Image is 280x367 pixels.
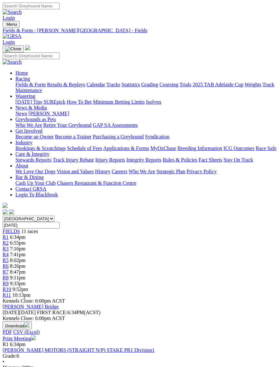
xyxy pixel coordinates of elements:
a: News [15,111,27,116]
a: Industry [15,140,32,145]
a: Breeding Information [177,146,222,151]
a: [PERSON_NAME] MOTORS (STRAIGHT N/P) STAKE PR1 Division1 [3,347,155,353]
a: Who We Are [15,122,42,128]
span: R7 [3,269,9,275]
input: Search [3,3,59,9]
img: facebook.svg [3,209,8,214]
a: Contact GRSA [15,186,46,192]
div: Wagering [15,99,277,105]
a: Login [3,15,15,21]
span: 7:16pm [10,246,26,251]
div: About [15,169,277,174]
a: CSV (Excel) [13,329,40,335]
a: Minimum Betting Limits [93,99,145,105]
a: Bar & Dining [15,174,44,180]
div: Bar & Dining [15,180,277,186]
a: MyOzChase [150,146,176,151]
a: Applications & Forms [103,146,149,151]
span: 11 races [21,229,38,234]
span: 6:34pm [10,342,26,347]
img: logo-grsa-white.png [3,203,8,208]
a: Careers [112,169,127,174]
a: FIELDS [3,229,20,234]
span: [DATE] [3,310,19,315]
a: Care & Integrity [15,151,50,157]
a: Race Safe [256,146,276,151]
a: R9 [3,281,9,286]
span: 9:33pm [10,281,26,286]
div: Download [3,329,277,335]
button: Download [3,321,32,329]
a: [PERSON_NAME] [28,111,69,116]
span: 6:34PM(ACST) [37,310,101,315]
a: [PERSON_NAME] Bridge [3,304,59,309]
a: Syndication [145,134,169,139]
div: Greyhounds as Pets [15,122,277,128]
a: R5 [3,258,9,263]
a: Print Meeting [3,336,36,341]
a: GAP SA Assessments [93,122,138,128]
span: R8 [3,275,9,280]
a: Wagering [15,93,35,99]
input: Search [3,52,59,59]
a: News & Media [15,105,47,110]
a: We Love Our Dogs [15,169,55,174]
img: Search [3,59,22,65]
a: Bookings & Scratchings [15,146,66,151]
span: 9:52pm [13,287,28,292]
a: Coursing [159,82,178,87]
img: Close [5,46,21,52]
span: Grade: [3,353,17,359]
span: • [3,359,5,364]
img: Search [3,9,22,15]
span: 9:11pm [10,275,25,280]
a: How To Bet [67,99,92,105]
input: Select date [3,222,59,229]
a: SUREpick [43,99,65,105]
div: Industry [15,146,277,151]
a: Privacy Policy [186,169,217,174]
span: 8:02pm [10,258,26,263]
a: Become an Owner [15,134,54,139]
a: Greyhounds as Pets [15,117,56,122]
a: Login To Blackbook [15,192,58,197]
a: Trials [179,82,191,87]
div: 6 [3,353,277,359]
a: Track Maintenance [15,82,274,93]
a: Rules & Policies [163,157,197,163]
a: Fields & Form - [PERSON_NAME][GEOGRAPHIC_DATA] - Fields [3,28,277,33]
a: 2025 TAB Adelaide Cup [193,82,243,87]
span: 8:26pm [10,263,26,269]
a: Track Injury Rebate [53,157,94,163]
span: 6:55pm [10,240,26,246]
span: FIRST RACE: [37,310,67,315]
a: R10 [3,287,11,292]
a: R3 [3,246,9,251]
a: History [95,169,110,174]
span: R11 [3,292,11,298]
a: Fact Sheets [199,157,222,163]
span: Menu [6,22,17,27]
a: Tracks [106,82,120,87]
a: Weights [245,82,261,87]
a: PDF [3,329,12,335]
a: R4 [3,252,9,257]
a: ICG Outcomes [223,146,254,151]
a: Grading [141,82,158,87]
a: Integrity Reports [126,157,161,163]
img: twitter.svg [9,209,14,214]
div: News & Media [15,111,277,117]
a: Login [3,39,15,45]
a: R2 [3,240,9,246]
div: Kennels Close: 6:00pm ACST [3,315,277,321]
a: Chasers Restaurant & Function Centre [57,180,136,186]
div: Racing [15,82,277,93]
a: Retire Your Greyhound [43,122,92,128]
a: Stewards Reports [15,157,51,163]
img: download.svg [24,322,29,327]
